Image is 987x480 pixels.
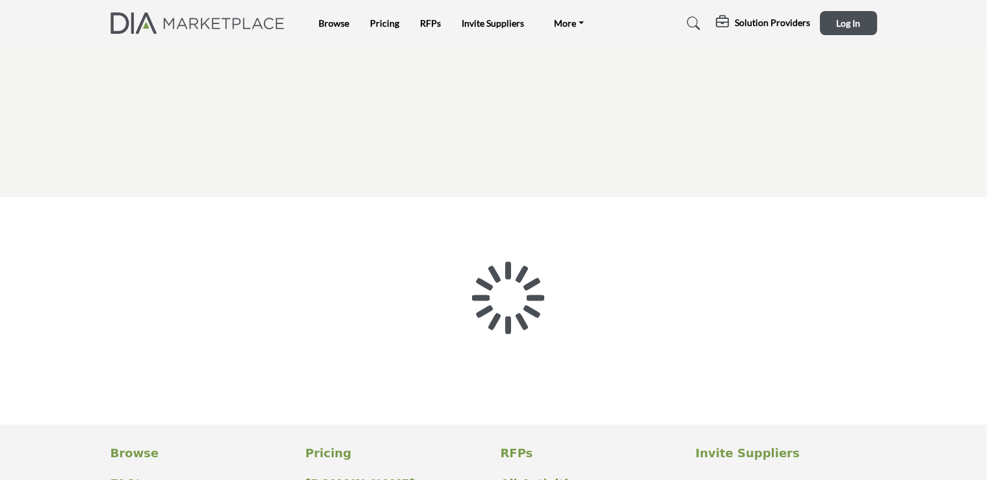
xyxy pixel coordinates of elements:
[306,444,487,462] a: Pricing
[370,18,399,29] a: Pricing
[696,444,877,462] a: Invite Suppliers
[545,14,593,33] a: More
[462,18,524,29] a: Invite Suppliers
[319,18,349,29] a: Browse
[420,18,441,29] a: RFPs
[836,18,860,29] span: Log In
[111,12,292,34] img: Site Logo
[716,16,810,31] div: Solution Providers
[111,444,292,462] a: Browse
[501,444,682,462] a: RFPs
[674,13,709,34] a: Search
[820,11,877,35] button: Log In
[735,17,810,29] h5: Solution Providers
